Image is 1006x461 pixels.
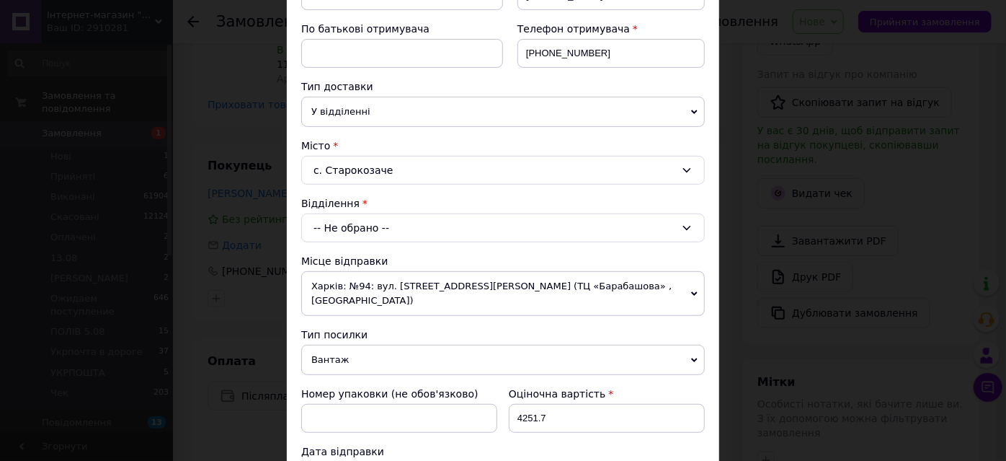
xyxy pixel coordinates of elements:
div: с. Старокозаче [301,156,705,185]
div: -- Не обрано -- [301,214,705,242]
div: Місто [301,139,705,153]
span: Тип посилки [301,329,368,341]
input: +380 [517,39,705,68]
div: Відділення [301,196,705,211]
div: Номер упаковки (не обов'язково) [301,387,497,401]
span: По батькові отримувача [301,23,429,35]
div: Дата відправки [301,444,497,459]
span: Місце відправки [301,255,388,267]
div: Оціночна вартість [509,387,705,401]
span: Тип доставки [301,81,373,92]
span: Телефон отримувача [517,23,630,35]
span: У відділенні [301,97,705,127]
span: Харків: №94: вул. [STREET_ADDRESS][PERSON_NAME] (ТЦ «Барабашова» , [GEOGRAPHIC_DATA]) [301,271,705,316]
span: Вантаж [301,345,705,375]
